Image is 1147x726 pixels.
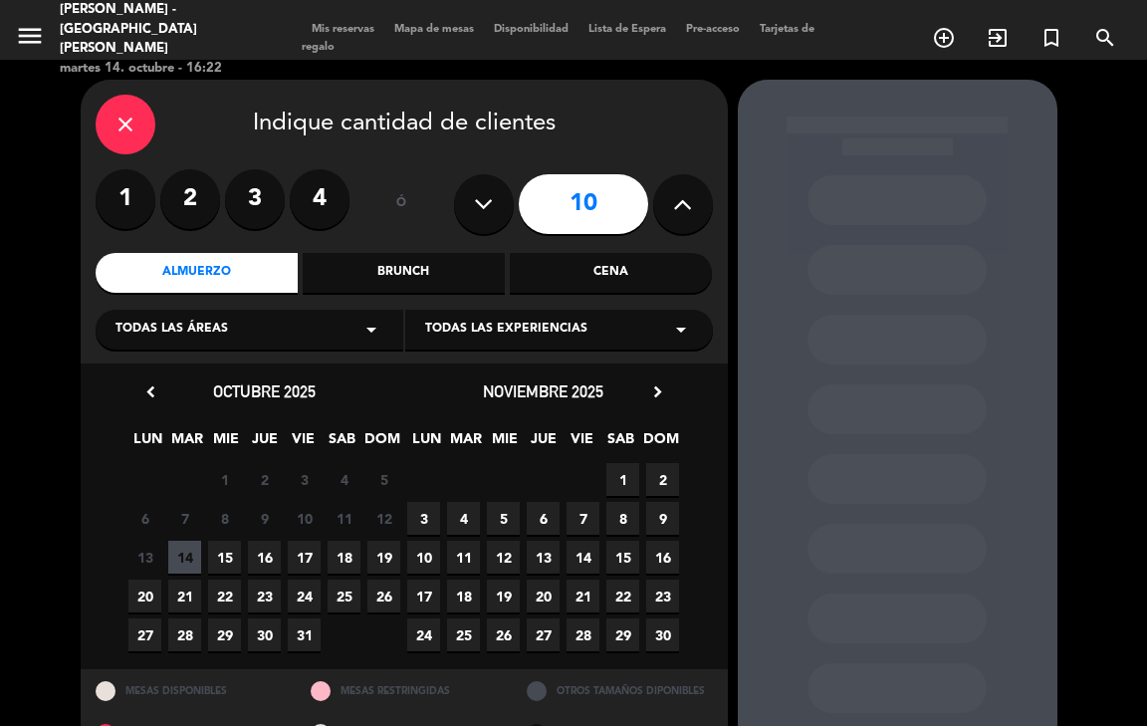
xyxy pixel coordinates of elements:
i: add_circle_outline [932,26,956,50]
div: MESAS DISPONIBLES [81,669,297,712]
span: 15 [208,541,241,574]
span: 17 [407,580,440,612]
i: search [1093,26,1117,50]
span: 21 [168,580,201,612]
span: 16 [646,541,679,574]
span: 28 [567,618,599,651]
span: 6 [128,502,161,535]
span: 2 [248,463,281,496]
button: menu [15,21,45,58]
i: arrow_drop_down [359,318,383,342]
i: menu [15,21,45,51]
span: 1 [208,463,241,496]
label: 3 [225,169,285,229]
span: 11 [328,502,360,535]
span: 7 [168,502,201,535]
span: 18 [328,541,360,574]
div: Indique cantidad de clientes [96,95,713,154]
span: Lista de Espera [578,24,676,35]
span: Pre-acceso [676,24,750,35]
span: LUN [131,427,164,460]
span: Disponibilidad [484,24,578,35]
span: 22 [208,580,241,612]
div: Brunch [303,253,505,293]
span: 12 [487,541,520,574]
span: 8 [208,502,241,535]
i: chevron_left [140,381,161,402]
span: LUN [410,427,443,460]
i: turned_in_not [1039,26,1063,50]
span: 3 [288,463,321,496]
span: 15 [606,541,639,574]
span: 21 [567,580,599,612]
span: 23 [248,580,281,612]
span: MAR [449,427,482,460]
span: MAR [170,427,203,460]
div: ó [369,169,434,239]
span: Mis reservas [302,24,384,35]
span: 14 [168,541,201,574]
span: 3 [407,502,440,535]
span: 30 [248,618,281,651]
span: 10 [288,502,321,535]
span: SAB [604,427,637,460]
div: Cena [510,253,712,293]
span: 24 [288,580,321,612]
span: MIE [209,427,242,460]
span: Todas las experiencias [425,320,587,340]
span: 12 [367,502,400,535]
span: 7 [567,502,599,535]
span: 10 [407,541,440,574]
span: 17 [288,541,321,574]
span: SAB [326,427,358,460]
span: 13 [128,541,161,574]
span: 6 [527,502,560,535]
span: 1 [606,463,639,496]
span: VIE [566,427,598,460]
span: 24 [407,618,440,651]
span: 28 [168,618,201,651]
span: DOM [364,427,397,460]
span: 2 [646,463,679,496]
span: Mapa de mesas [384,24,484,35]
i: close [114,113,137,136]
div: martes 14. octubre - 16:22 [60,59,272,79]
span: 19 [367,541,400,574]
span: 8 [606,502,639,535]
span: 18 [447,580,480,612]
span: 23 [646,580,679,612]
span: 9 [646,502,679,535]
span: MIE [488,427,521,460]
span: JUE [527,427,560,460]
span: DOM [643,427,676,460]
div: MESAS RESTRINGIDAS [296,669,512,712]
span: VIE [287,427,320,460]
span: 25 [328,580,360,612]
span: 14 [567,541,599,574]
label: 2 [160,169,220,229]
div: Almuerzo [96,253,298,293]
label: 1 [96,169,155,229]
span: 5 [487,502,520,535]
span: 26 [367,580,400,612]
span: 20 [128,580,161,612]
span: 29 [208,618,241,651]
label: 4 [290,169,349,229]
span: 22 [606,580,639,612]
span: 31 [288,618,321,651]
i: exit_to_app [986,26,1010,50]
span: octubre 2025 [213,381,316,401]
span: 9 [248,502,281,535]
span: 26 [487,618,520,651]
span: 5 [367,463,400,496]
span: 27 [128,618,161,651]
div: OTROS TAMAÑOS DIPONIBLES [512,669,728,712]
i: arrow_drop_down [669,318,693,342]
span: JUE [248,427,281,460]
i: chevron_right [647,381,668,402]
span: 4 [328,463,360,496]
span: 30 [646,618,679,651]
span: 27 [527,618,560,651]
span: 13 [527,541,560,574]
span: 16 [248,541,281,574]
